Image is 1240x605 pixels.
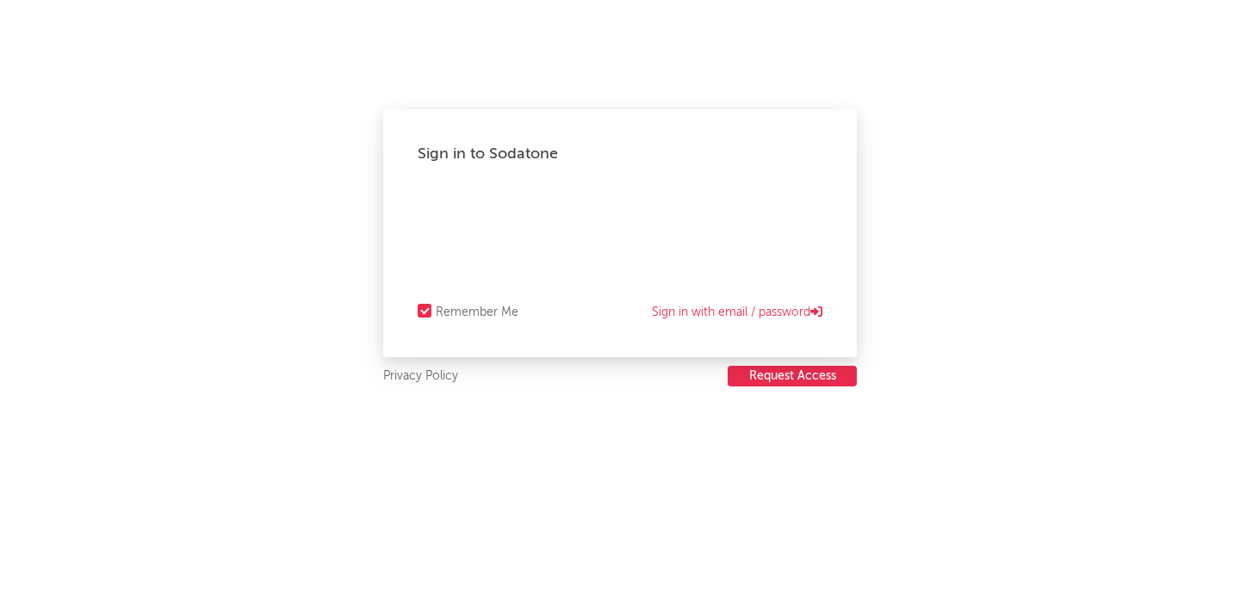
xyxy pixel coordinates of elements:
div: Sign in to Sodatone [418,144,822,164]
a: Privacy Policy [383,366,458,387]
a: Sign in with email / password [652,302,822,323]
button: Request Access [728,366,857,386]
div: Remember Me [436,302,518,323]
